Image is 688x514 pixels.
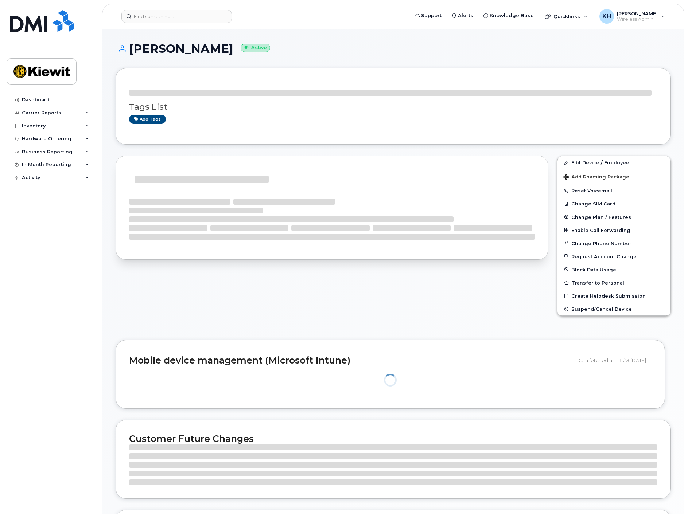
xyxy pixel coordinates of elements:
[557,289,670,302] a: Create Helpdesk Submission
[557,302,670,315] button: Suspend/Cancel Device
[129,115,166,124] a: Add tags
[563,174,629,181] span: Add Roaming Package
[129,433,657,444] h2: Customer Future Changes
[129,356,571,366] h2: Mobile device management (Microsoft Intune)
[557,237,670,250] button: Change Phone Number
[557,250,670,263] button: Request Account Change
[571,214,631,220] span: Change Plan / Features
[116,42,671,55] h1: [PERSON_NAME]
[557,211,670,224] button: Change Plan / Features
[557,156,670,169] a: Edit Device / Employee
[571,227,630,233] span: Enable Call Forwarding
[557,184,670,197] button: Reset Voicemail
[576,353,652,367] div: Data fetched at 11:23 [DATE]
[557,169,670,184] button: Add Roaming Package
[557,276,670,289] button: Transfer to Personal
[557,263,670,276] button: Block Data Usage
[557,224,670,237] button: Enable Call Forwarding
[241,44,270,52] small: Active
[571,306,632,312] span: Suspend/Cancel Device
[557,197,670,210] button: Change SIM Card
[129,102,657,111] h3: Tags List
